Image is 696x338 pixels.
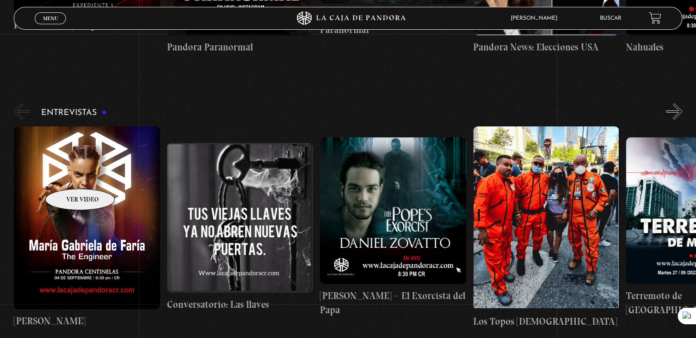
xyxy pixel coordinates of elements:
span: [PERSON_NAME] [506,16,567,21]
a: Los Topos [DEMOGRAPHIC_DATA] [473,126,619,328]
h4: [PERSON_NAME] – El Exorcista del Papa [320,289,466,317]
a: View your shopping cart [649,12,661,24]
button: Next [666,104,682,120]
span: Cerrar [40,23,61,30]
h4: Conversatorio: Las llaves [167,297,313,312]
button: Previous [14,104,30,120]
h4: Pandora News: Elecciones USA [473,40,619,55]
a: [PERSON_NAME] [14,126,160,328]
h4: Pandora Paranormal [167,40,313,55]
h4: Los Topos [DEMOGRAPHIC_DATA] [473,314,619,329]
a: [PERSON_NAME] – El Exorcista del Papa [320,126,466,328]
h4: [PERSON_NAME] [14,314,160,328]
h4: Frecuencia Roja Expediente I [14,18,160,33]
span: Menu [43,16,58,21]
a: Conversatorio: Las llaves [167,126,313,328]
h3: Entrevistas [41,109,107,117]
a: Buscar [600,16,621,21]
